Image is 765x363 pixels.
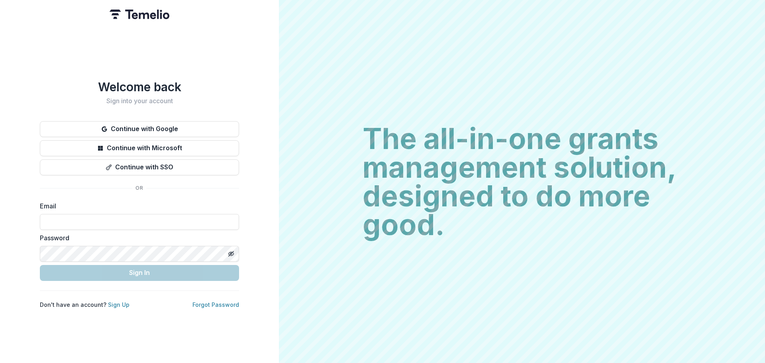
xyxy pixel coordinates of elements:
label: Password [40,233,234,243]
img: Temelio [110,10,169,19]
h2: Sign into your account [40,97,239,105]
a: Forgot Password [192,301,239,308]
button: Toggle password visibility [225,247,237,260]
button: Continue with Microsoft [40,140,239,156]
a: Sign Up [108,301,129,308]
button: Continue with Google [40,121,239,137]
label: Email [40,201,234,211]
p: Don't have an account? [40,300,129,309]
button: Sign In [40,265,239,281]
button: Continue with SSO [40,159,239,175]
h1: Welcome back [40,80,239,94]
